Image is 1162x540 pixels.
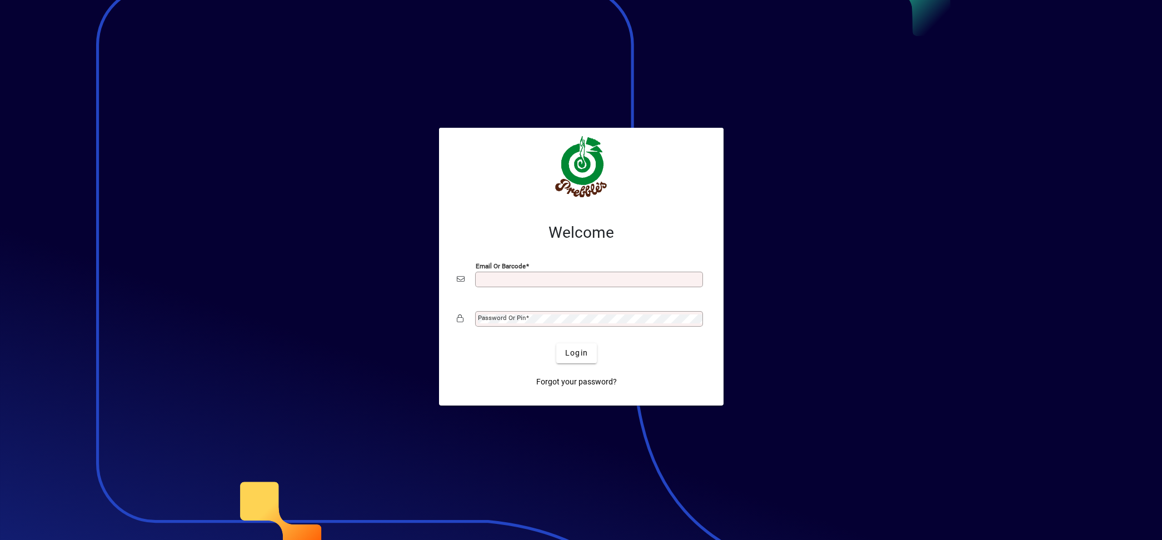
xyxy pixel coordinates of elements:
button: Login [556,343,597,363]
h2: Welcome [457,223,706,242]
mat-label: Email or Barcode [476,262,526,269]
span: Login [565,347,588,359]
a: Forgot your password? [532,372,621,392]
mat-label: Password or Pin [478,314,526,322]
span: Forgot your password? [536,376,617,388]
